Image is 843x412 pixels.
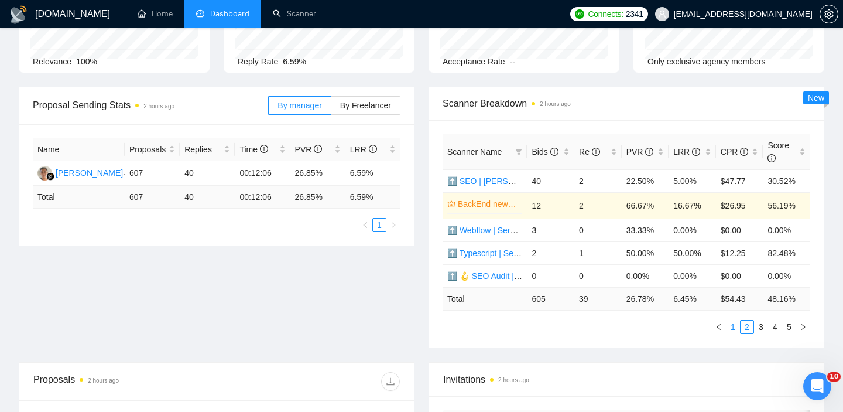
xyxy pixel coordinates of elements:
[56,166,123,179] div: [PERSON_NAME]
[76,57,97,66] span: 100%
[362,222,369,229] span: left
[283,57,306,66] span: 6.59%
[129,143,166,156] span: Proposals
[33,57,71,66] span: Relevance
[767,154,776,162] span: info-circle
[574,241,622,264] td: 1
[796,320,810,334] li: Next Page
[645,148,653,156] span: info-circle
[796,320,810,334] button: right
[33,98,268,113] span: Proposal Sending Stats
[390,222,397,229] span: right
[540,101,571,107] time: 2 hours ago
[763,287,810,310] td: 48.16 %
[579,147,600,156] span: Re
[592,148,600,156] span: info-circle
[574,192,622,219] td: 2
[588,8,623,21] span: Connects:
[443,96,810,111] span: Scanner Breakdown
[767,141,789,163] span: Score
[669,264,716,287] td: 0.00%
[382,377,399,386] span: download
[125,186,180,209] td: 607
[273,9,316,19] a: searchScanner
[125,138,180,161] th: Proposals
[358,218,372,232] li: Previous Page
[622,241,669,264] td: 50.00%
[9,5,28,24] img: logo
[622,192,669,219] td: 66.67%
[290,186,345,209] td: 26.85 %
[768,320,782,334] li: 4
[527,219,574,241] td: 3
[138,9,173,19] a: homeHome
[820,5,838,23] button: setting
[447,271,657,281] a: ⬆️ 🪝 SEO Audit | [PERSON_NAME] | 20.11 | "free audit"
[235,161,290,186] td: 00:12:06
[692,148,700,156] span: info-circle
[716,192,763,219] td: $26.95
[277,101,321,110] span: By manager
[184,143,221,156] span: Replies
[658,10,666,18] span: user
[295,145,323,154] span: PVR
[622,169,669,192] td: 22.50%
[782,320,796,334] li: 5
[510,57,515,66] span: --
[373,219,386,231] a: 1
[647,57,766,66] span: Only exclusive agency members
[626,8,643,21] span: 2341
[358,218,372,232] button: left
[669,192,716,219] td: 16.67%
[740,320,754,334] li: 2
[527,192,574,219] td: 12
[673,147,700,156] span: LRR
[447,176,578,186] a: ⬆️ SEO | [PERSON_NAME] | 15/05
[550,148,558,156] span: info-circle
[46,172,54,181] img: gigradar-bm.png
[443,372,810,387] span: Invitations
[721,147,748,156] span: CPR
[820,9,838,19] a: setting
[447,226,542,235] a: ⬆️ Webflow | Serg | 19.11
[290,161,345,186] td: 26.85%
[443,287,527,310] td: Total
[803,372,831,400] iframe: Intercom live chat
[33,138,125,161] th: Name
[755,321,767,333] a: 3
[754,320,768,334] li: 3
[180,186,235,209] td: 40
[125,161,180,186] td: 607
[372,218,386,232] li: 1
[443,57,505,66] span: Acceptance Rate
[622,264,669,287] td: 0.00%
[143,103,174,110] time: 2 hours ago
[447,200,455,208] span: crown
[210,9,249,19] span: Dashboard
[622,287,669,310] td: 26.78 %
[515,148,522,155] span: filter
[716,241,763,264] td: $12.25
[314,145,322,153] span: info-circle
[769,321,782,333] a: 4
[626,147,654,156] span: PVR
[458,198,520,210] a: BackEnd newbies + 💰❌ | Kos | 06.05
[763,241,810,264] td: 82.48%
[350,145,377,154] span: LRR
[527,287,574,310] td: 605
[575,9,584,19] img: upwork-logo.png
[740,148,748,156] span: info-circle
[345,186,400,209] td: 6.59 %
[239,145,268,154] span: Time
[669,169,716,192] td: 5.00%
[712,320,726,334] button: left
[196,9,204,18] span: dashboard
[260,145,268,153] span: info-circle
[447,147,502,156] span: Scanner Name
[763,192,810,219] td: 56.19%
[808,93,824,103] span: New
[763,169,810,192] td: 30.52%
[716,219,763,241] td: $0.00
[532,147,558,156] span: Bids
[238,57,278,66] span: Reply Rate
